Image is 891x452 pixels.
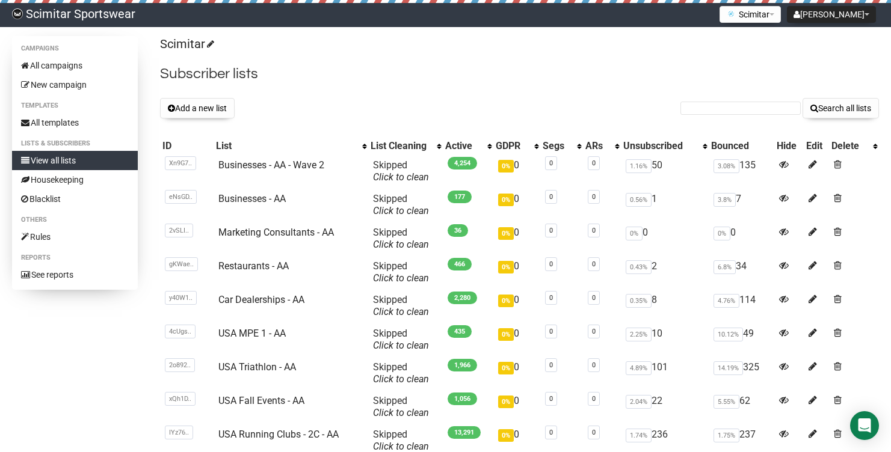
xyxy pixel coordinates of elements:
td: 1 [621,188,709,222]
span: 0% [498,362,514,374]
a: 0 [592,260,596,268]
a: 0 [549,361,553,369]
span: 1.74% [626,429,652,442]
td: 62 [709,390,774,424]
span: 4cUgs.. [165,325,196,338]
td: 101 [621,356,709,390]
span: 4.89% [626,361,652,375]
div: Delete [831,140,867,152]
div: List [216,140,356,152]
a: Click to clean [373,205,429,216]
a: 0 [592,227,596,234]
span: 0% [714,227,730,240]
td: 114 [709,289,774,323]
a: Car Dealerships - AA [218,294,304,305]
a: 0 [592,429,596,436]
th: GDPR: No sort applied, activate to apply an ascending sort [493,138,540,154]
div: Segs [543,140,571,152]
span: 0% [498,429,514,442]
span: 0% [498,395,514,408]
span: xQh1D.. [165,392,196,406]
a: All campaigns [12,56,138,75]
td: 8 [621,289,709,323]
td: 7 [709,188,774,222]
span: Skipped [373,193,429,216]
a: 0 [549,227,553,234]
span: 5.55% [714,395,739,409]
span: Skipped [373,159,429,183]
span: 6.8% [714,260,736,274]
th: Delete: No sort applied, activate to apply an ascending sort [829,138,879,154]
span: 0% [626,227,643,240]
a: 0 [549,193,553,201]
a: Click to clean [373,407,429,418]
th: List: No sort applied, activate to apply an ascending sort [214,138,368,154]
span: 0.35% [626,294,652,308]
a: View all lists [12,151,138,170]
a: 0 [592,294,596,302]
span: 2,280 [448,292,477,304]
button: Search all lists [803,98,879,118]
a: 0 [592,193,596,201]
li: Templates [12,99,138,113]
span: Xn9G7.. [165,156,196,170]
a: USA Running Clubs - 2C - AA [218,429,339,440]
span: 435 [448,325,472,338]
a: Scimitar [160,37,212,51]
span: 10.12% [714,328,743,341]
div: List Cleaning [371,140,431,152]
span: 0% [498,194,514,206]
td: 135 [709,154,774,188]
td: 0 [493,154,540,188]
h2: Subscriber lists [160,63,879,85]
th: Active: No sort applied, activate to apply an ascending sort [443,138,493,154]
span: Skipped [373,294,429,317]
li: Reports [12,251,138,265]
a: 0 [549,328,553,335]
td: 49 [709,323,774,356]
a: Blacklist [12,189,138,209]
a: Click to clean [373,239,429,250]
span: 1,056 [448,392,477,405]
td: 22 [621,390,709,424]
td: 0 [493,323,540,356]
a: Businesses - AA - Wave 2 [218,159,324,171]
th: ARs: No sort applied, activate to apply an ascending sort [583,138,621,154]
a: 0 [549,260,553,268]
span: Skipped [373,429,429,452]
span: 0% [498,160,514,173]
a: Housekeeping [12,170,138,189]
th: Edit: No sort applied, sorting is disabled [804,138,829,154]
a: Restaurants - AA [218,260,289,272]
span: 1.16% [626,159,652,173]
span: 3.08% [714,159,739,173]
a: See reports [12,265,138,284]
a: Click to clean [373,272,429,284]
th: List Cleaning: No sort applied, activate to apply an ascending sort [368,138,443,154]
img: 1.png [726,9,736,19]
a: 0 [592,159,596,167]
span: 1,966 [448,359,477,371]
div: Open Intercom Messenger [850,411,879,440]
td: 0 [493,188,540,222]
span: 0.56% [626,193,652,207]
th: Segs: No sort applied, activate to apply an ascending sort [540,138,583,154]
td: 0 [621,222,709,255]
td: 325 [709,356,774,390]
span: 177 [448,191,472,203]
a: 0 [592,328,596,335]
a: 0 [549,159,553,167]
div: Active [445,140,481,152]
span: 0% [498,295,514,307]
span: 13,291 [448,426,481,439]
li: Lists & subscribers [12,136,138,151]
span: Skipped [373,395,429,418]
span: gKWae.. [165,257,198,271]
td: 10 [621,323,709,356]
span: 2vSLI.. [165,224,193,237]
span: Skipped [373,328,429,351]
th: ID: No sort applied, sorting is disabled [160,138,214,154]
span: 3.8% [714,193,736,207]
span: 0% [498,227,514,240]
a: USA Fall Events - AA [218,395,304,406]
